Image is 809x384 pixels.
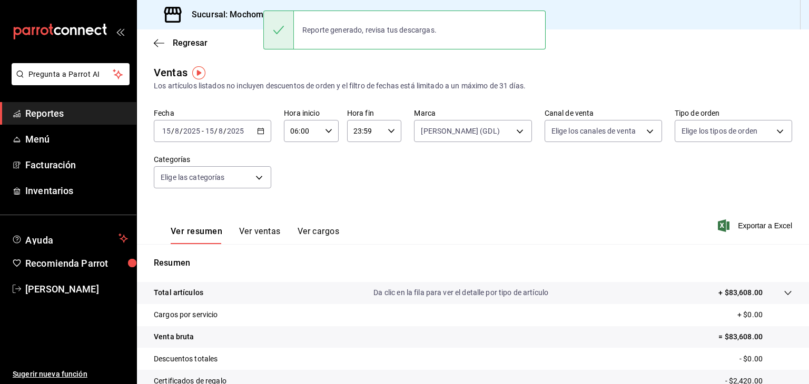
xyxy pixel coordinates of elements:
[154,156,271,163] label: Categorías
[154,80,792,92] div: Los artículos listados no incluyen descuentos de orden y el filtro de fechas está limitado a un m...
[7,76,130,87] a: Pregunta a Parrot AI
[171,226,339,244] div: navigation tabs
[226,127,244,135] input: ----
[718,331,792,342] p: = $83,608.00
[218,127,223,135] input: --
[25,256,128,270] span: Recomienda Parrot
[739,353,792,365] p: - $0.00
[737,309,792,320] p: + $0.00
[161,172,225,183] span: Elige las categorías
[154,331,194,342] p: Venta bruta
[171,226,222,244] button: Ver resumen
[154,257,792,269] p: Resumen
[205,127,214,135] input: --
[171,127,174,135] span: /
[718,287,763,298] p: + $83,608.00
[298,226,340,244] button: Ver cargos
[154,353,218,365] p: Descuentos totales
[174,127,180,135] input: --
[25,106,128,120] span: Reportes
[154,109,271,117] label: Fecha
[192,66,205,79] img: Tooltip marker
[545,109,662,117] label: Canal de venta
[180,127,183,135] span: /
[202,127,204,135] span: -
[720,219,792,232] button: Exportar a Excel
[13,369,128,380] span: Sugerir nueva función
[373,287,548,298] p: Da clic en la fila para ver el detalle por tipo de artículo
[25,184,128,198] span: Inventarios
[183,127,201,135] input: ----
[12,63,130,85] button: Pregunta a Parrot AI
[294,18,445,42] div: Reporte generado, revisa tus descargas.
[551,126,636,136] span: Elige los canales de venta
[675,109,792,117] label: Tipo de orden
[154,38,208,48] button: Regresar
[25,282,128,296] span: [PERSON_NAME]
[25,132,128,146] span: Menú
[239,226,281,244] button: Ver ventas
[682,126,757,136] span: Elige los tipos de orden
[173,38,208,48] span: Regresar
[162,127,171,135] input: --
[421,126,500,136] span: [PERSON_NAME] (GDL)
[347,109,402,117] label: Hora fin
[25,158,128,172] span: Facturación
[154,309,218,320] p: Cargos por servicio
[214,127,218,135] span: /
[154,287,203,298] p: Total artículos
[154,65,188,80] div: Ventas
[25,232,114,245] span: Ayuda
[414,109,531,117] label: Marca
[116,27,124,36] button: open_drawer_menu
[223,127,226,135] span: /
[28,69,113,80] span: Pregunta a Parrot AI
[284,109,339,117] label: Hora inicio
[183,8,297,21] h3: Sucursal: Mochomos (GDL)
